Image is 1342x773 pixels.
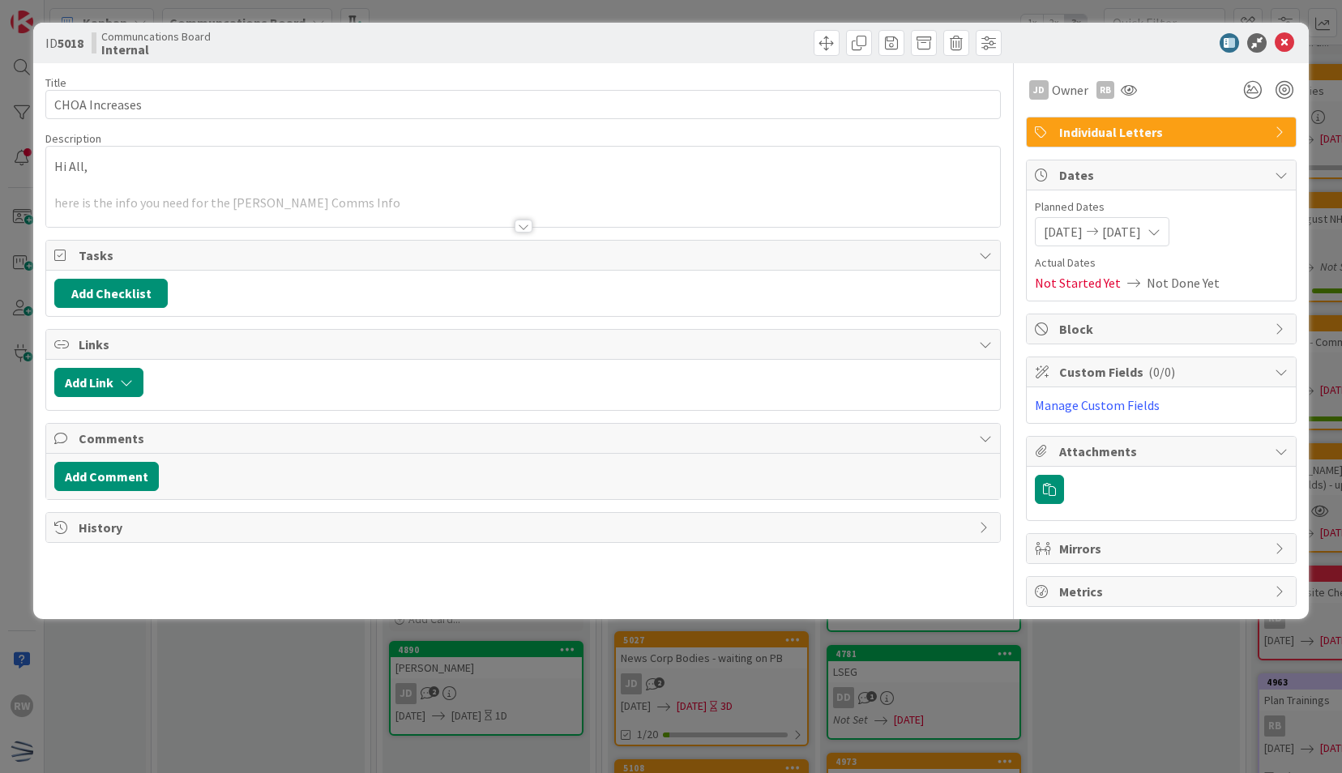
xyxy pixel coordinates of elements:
[1059,442,1267,461] span: Attachments
[1059,319,1267,339] span: Block
[101,43,211,56] b: Internal
[1044,222,1083,241] span: [DATE]
[1035,199,1288,216] span: Planned Dates
[1059,539,1267,558] span: Mirrors
[1147,273,1220,293] span: Not Done Yet
[1059,582,1267,601] span: Metrics
[45,75,66,90] label: Title
[1148,364,1175,380] span: ( 0/0 )
[1102,222,1141,241] span: [DATE]
[54,368,143,397] button: Add Link
[54,157,991,176] p: Hi All,
[45,131,101,146] span: Description
[101,30,211,43] span: Communcations Board
[1052,80,1088,100] span: Owner
[1035,273,1121,293] span: Not Started Yet
[54,462,159,491] button: Add Comment
[79,335,970,354] span: Links
[1035,254,1288,271] span: Actual Dates
[45,90,1000,119] input: type card name here...
[1035,397,1160,413] a: Manage Custom Fields
[1059,165,1267,185] span: Dates
[79,429,970,448] span: Comments
[1029,80,1049,100] div: JD
[79,246,970,265] span: Tasks
[1059,122,1267,142] span: Individual Letters
[1059,362,1267,382] span: Custom Fields
[54,279,168,308] button: Add Checklist
[45,33,83,53] span: ID
[79,518,970,537] span: History
[58,35,83,51] b: 5018
[1096,81,1114,99] div: RB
